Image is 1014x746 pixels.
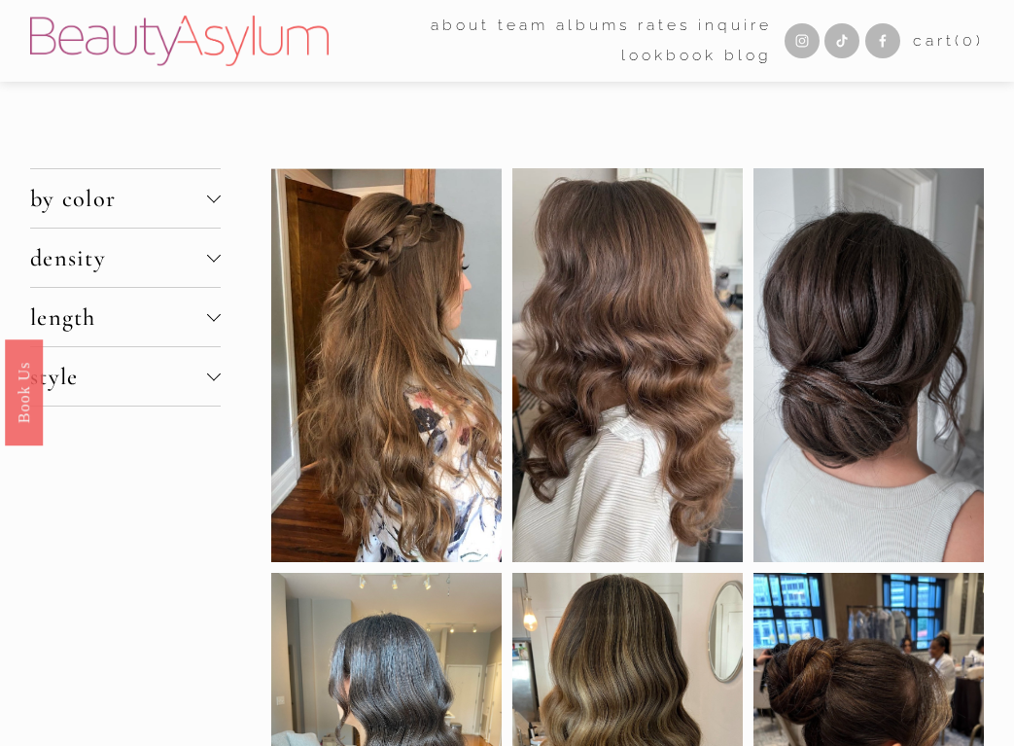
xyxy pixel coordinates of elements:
span: 0 [962,31,976,50]
a: Inquire [698,10,772,40]
button: length [30,288,221,346]
span: length [30,302,207,332]
a: albums [556,10,630,40]
a: Blog [724,41,772,71]
span: style [30,362,207,391]
img: Beauty Asylum | Bridal Hair &amp; Makeup Charlotte &amp; Atlanta [30,16,329,66]
button: by color [30,169,221,228]
span: ( ) [955,31,984,50]
span: density [30,243,207,272]
a: Book Us [5,338,43,444]
a: Facebook [865,23,900,58]
a: 0 items in cart [913,27,984,54]
button: density [30,229,221,287]
a: folder dropdown [498,10,548,40]
a: TikTok [824,23,859,58]
a: folder dropdown [431,10,490,40]
a: Rates [638,10,690,40]
a: Instagram [785,23,820,58]
span: by color [30,184,207,213]
a: Lookbook [621,41,717,71]
span: about [431,12,490,39]
span: team [498,12,548,39]
button: style [30,347,221,406]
